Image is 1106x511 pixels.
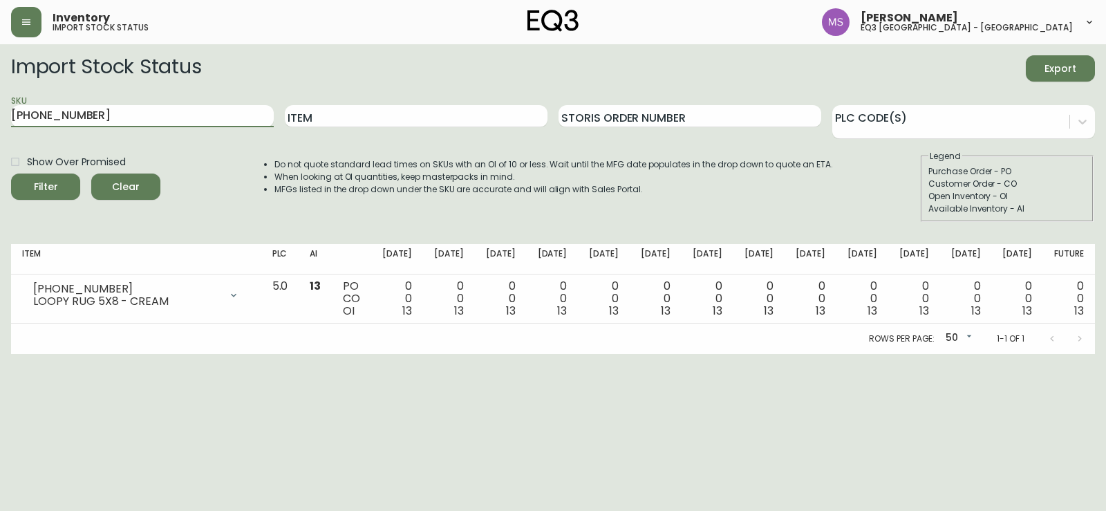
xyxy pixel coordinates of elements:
li: Do not quote standard lead times on SKUs with an OI of 10 or less. Wait until the MFG date popula... [274,158,833,171]
div: Open Inventory - OI [928,190,1086,203]
span: 13 [557,303,567,319]
th: [DATE] [785,244,836,275]
h5: import stock status [53,24,149,32]
span: 13 [609,303,619,319]
h5: eq3 [GEOGRAPHIC_DATA] - [GEOGRAPHIC_DATA] [861,24,1073,32]
div: 0 0 [486,280,516,317]
span: [PERSON_NAME] [861,12,958,24]
li: MFGs listed in the drop down under the SKU are accurate and will align with Sales Portal. [274,183,833,196]
div: [PHONE_NUMBER] [33,283,220,295]
div: 0 0 [1002,280,1032,317]
span: 13 [454,303,464,319]
div: 0 0 [744,280,774,317]
span: 13 [868,303,877,319]
div: 0 0 [434,280,464,317]
div: 0 0 [951,280,981,317]
div: Customer Order - CO [928,178,1086,190]
span: 13 [661,303,671,319]
img: 1b6e43211f6f3cc0b0729c9049b8e7af [822,8,850,36]
th: Future [1043,244,1095,275]
div: 0 0 [589,280,619,317]
span: Show Over Promised [27,155,126,169]
div: 0 0 [899,280,929,317]
div: 50 [940,327,975,350]
li: When looking at OI quantities, keep masterpacks in mind. [274,171,833,183]
th: [DATE] [630,244,682,275]
div: LOOPY RUG 5X8 - CREAM [33,295,220,308]
div: 0 0 [382,280,412,317]
div: PO CO [343,280,360,317]
img: logo [527,10,579,32]
span: 13 [506,303,516,319]
span: 13 [310,278,321,294]
span: Inventory [53,12,110,24]
span: 13 [1022,303,1032,319]
button: Clear [91,174,160,200]
th: [DATE] [682,244,733,275]
div: Filter [34,178,58,196]
th: [DATE] [423,244,475,275]
th: [DATE] [733,244,785,275]
h2: Import Stock Status [11,55,201,82]
th: PLC [261,244,299,275]
div: 0 0 [693,280,722,317]
th: [DATE] [991,244,1043,275]
th: [DATE] [578,244,630,275]
div: [PHONE_NUMBER]LOOPY RUG 5X8 - CREAM [22,280,250,310]
td: 5.0 [261,275,299,324]
button: Filter [11,174,80,200]
th: [DATE] [527,244,579,275]
span: OI [343,303,355,319]
span: 13 [1074,303,1084,319]
div: 0 0 [641,280,671,317]
p: 1-1 of 1 [997,333,1024,345]
th: AI [299,244,332,275]
th: [DATE] [836,244,888,275]
div: 0 0 [1054,280,1084,317]
span: Clear [102,178,149,196]
span: 13 [713,303,722,319]
button: Export [1026,55,1095,82]
span: 13 [402,303,412,319]
legend: Legend [928,150,962,162]
th: [DATE] [888,244,940,275]
th: [DATE] [475,244,527,275]
div: Available Inventory - AI [928,203,1086,215]
p: Rows per page: [869,333,935,345]
div: 0 0 [796,280,825,317]
span: Export [1037,60,1084,77]
div: 0 0 [538,280,568,317]
th: Item [11,244,261,275]
span: 13 [816,303,825,319]
span: 13 [764,303,774,319]
div: 0 0 [847,280,877,317]
span: 13 [919,303,929,319]
th: [DATE] [371,244,423,275]
th: [DATE] [940,244,992,275]
span: 13 [971,303,981,319]
div: Purchase Order - PO [928,165,1086,178]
